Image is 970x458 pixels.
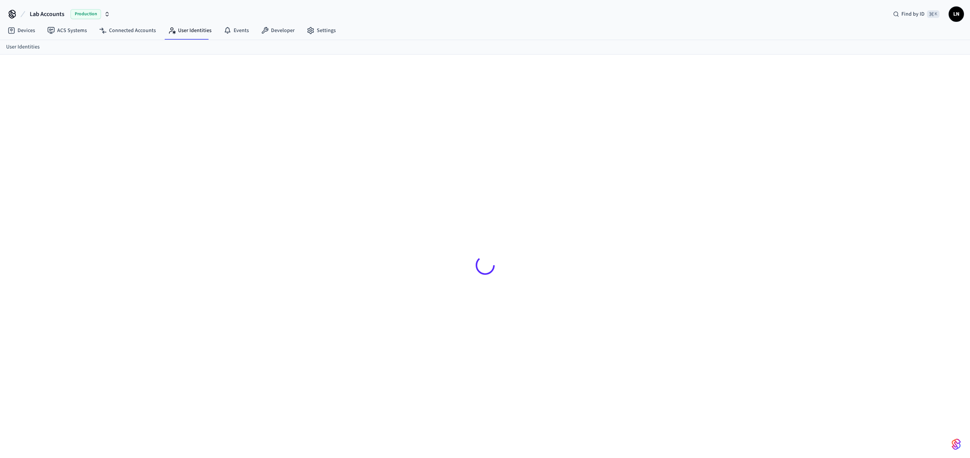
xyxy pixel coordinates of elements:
a: Settings [301,24,342,37]
a: Devices [2,24,41,37]
a: Developer [255,24,301,37]
span: Find by ID [901,10,925,18]
div: Find by ID⌘ K [887,7,946,21]
span: Lab Accounts [30,10,64,19]
span: LN [949,7,963,21]
span: ⌘ K [927,10,940,18]
a: ACS Systems [41,24,93,37]
a: User Identities [6,43,40,51]
img: SeamLogoGradient.69752ec5.svg [952,438,961,450]
span: Production [71,9,101,19]
button: LN [949,6,964,22]
a: Connected Accounts [93,24,162,37]
a: Events [218,24,255,37]
a: User Identities [162,24,218,37]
